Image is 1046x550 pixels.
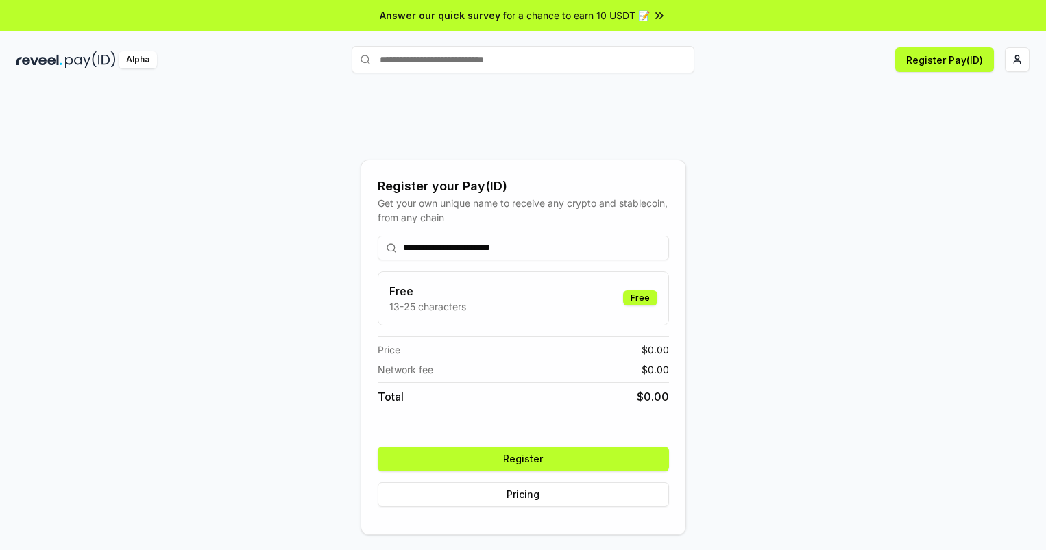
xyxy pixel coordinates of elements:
[378,342,400,357] span: Price
[378,447,669,471] button: Register
[378,177,669,196] div: Register your Pay(ID)
[637,388,669,405] span: $ 0.00
[65,51,116,68] img: pay_id
[623,290,657,305] div: Free
[378,482,669,507] button: Pricing
[16,51,62,68] img: reveel_dark
[380,8,500,23] span: Answer our quick survey
[119,51,157,68] div: Alpha
[389,283,466,299] h3: Free
[378,196,669,225] div: Get your own unique name to receive any crypto and stablecoin, from any chain
[642,342,669,357] span: $ 0.00
[378,388,404,405] span: Total
[895,47,994,72] button: Register Pay(ID)
[642,362,669,377] span: $ 0.00
[389,299,466,314] p: 13-25 characters
[503,8,650,23] span: for a chance to earn 10 USDT 📝
[378,362,433,377] span: Network fee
